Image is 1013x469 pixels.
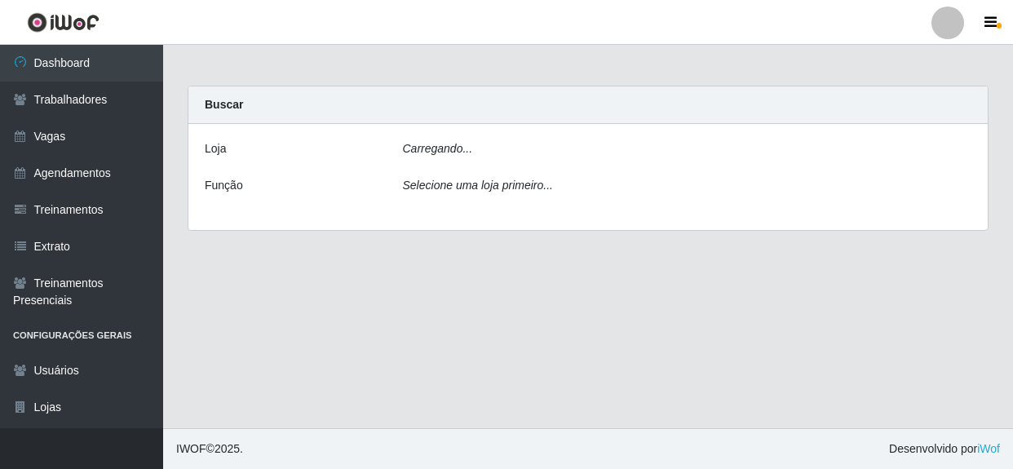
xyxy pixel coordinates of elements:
[176,442,206,455] span: IWOF
[977,442,1000,455] a: iWof
[205,177,243,194] label: Função
[889,440,1000,458] span: Desenvolvido por
[176,440,243,458] span: © 2025 .
[403,142,473,155] i: Carregando...
[205,140,226,157] label: Loja
[403,179,553,192] i: Selecione uma loja primeiro...
[27,12,100,33] img: CoreUI Logo
[205,98,243,111] strong: Buscar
